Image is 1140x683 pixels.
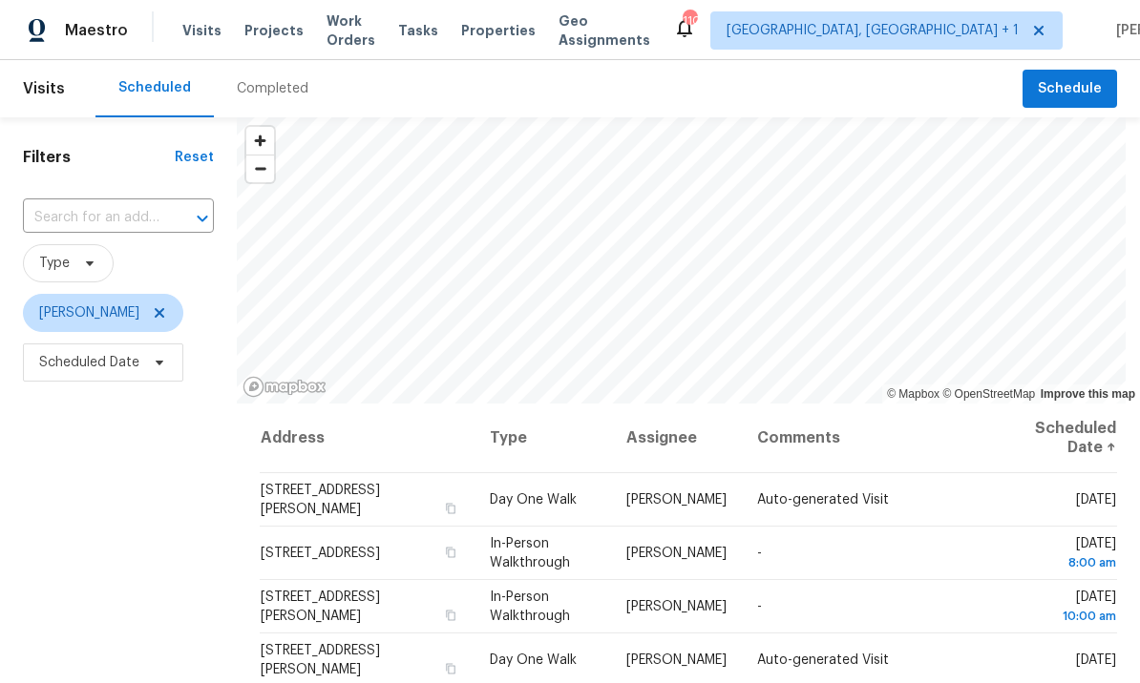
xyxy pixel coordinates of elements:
th: Type [475,404,610,473]
span: Auto-generated Visit [757,653,889,667]
div: 10:00 am [1014,607,1116,626]
span: In-Person Walkthrough [490,537,570,569]
button: Zoom out [246,155,274,182]
span: Auto-generated Visit [757,493,889,507]
button: Copy Address [442,544,459,561]
span: [PERSON_NAME] [626,600,727,613]
span: [STREET_ADDRESS][PERSON_NAME] [261,484,380,516]
input: Search for an address... [23,203,160,233]
span: [STREET_ADDRESS][PERSON_NAME] [261,590,380,623]
span: Day One Walk [490,493,577,507]
span: [DATE] [1076,653,1116,667]
span: [DATE] [1076,493,1116,507]
span: Zoom out [246,155,274,182]
span: Visits [182,21,222,40]
a: Mapbox [887,387,939,401]
button: Zoom in [246,127,274,155]
span: Work Orders [327,11,375,50]
span: Visits [23,68,65,110]
th: Comments [742,404,999,473]
span: [PERSON_NAME] [626,653,727,667]
a: Improve this map [1041,387,1135,401]
button: Copy Address [442,607,459,624]
span: [STREET_ADDRESS][PERSON_NAME] [261,644,380,676]
a: Mapbox homepage [243,376,327,398]
span: Scheduled Date [39,353,139,372]
span: [GEOGRAPHIC_DATA], [GEOGRAPHIC_DATA] + 1 [727,21,1019,40]
span: [STREET_ADDRESS] [261,547,380,560]
div: Reset [175,148,214,167]
button: Copy Address [442,660,459,677]
span: [PERSON_NAME] [626,547,727,560]
span: [DATE] [1014,590,1116,626]
span: Geo Assignments [559,11,650,50]
span: Properties [461,21,536,40]
div: 110 [683,11,696,31]
span: Tasks [398,24,438,37]
div: Completed [237,79,308,98]
button: Open [189,205,216,232]
span: Projects [244,21,304,40]
button: Schedule [1023,70,1117,109]
div: 8:00 am [1014,553,1116,572]
span: [DATE] [1014,537,1116,572]
canvas: Map [237,117,1126,404]
span: Day One Walk [490,653,577,667]
span: - [757,547,762,560]
button: Copy Address [442,500,459,517]
th: Scheduled Date ↑ [999,404,1117,473]
th: Address [260,404,475,473]
div: Scheduled [118,78,191,97]
span: [PERSON_NAME] [626,493,727,507]
span: Schedule [1038,77,1102,101]
h1: Filters [23,148,175,167]
span: Type [39,254,70,273]
a: OpenStreetMap [942,387,1035,401]
span: - [757,600,762,613]
span: In-Person Walkthrough [490,590,570,623]
span: [PERSON_NAME] [39,303,139,322]
th: Assignee [611,404,742,473]
span: Maestro [65,21,128,40]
